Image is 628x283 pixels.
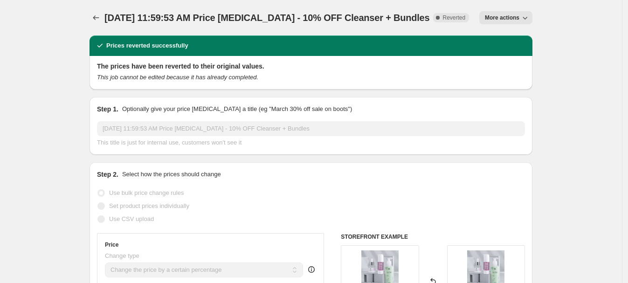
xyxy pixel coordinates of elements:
[109,215,154,222] span: Use CSV upload
[442,14,465,21] span: Reverted
[97,121,525,136] input: 30% off holiday sale
[109,189,184,196] span: Use bulk price change rules
[90,11,103,24] button: Price change jobs
[97,104,118,114] h2: Step 1.
[97,62,525,71] h2: The prices have been reverted to their original values.
[105,252,139,259] span: Change type
[122,170,221,179] p: Select how the prices should change
[97,74,258,81] i: This job cannot be edited because it has already completed.
[307,265,316,274] div: help
[105,241,118,248] h3: Price
[97,139,242,146] span: This title is just for internal use, customers won't see it
[479,11,532,24] button: More actions
[97,170,118,179] h2: Step 2.
[109,202,189,209] span: Set product prices individually
[106,41,188,50] h2: Prices reverted successfully
[485,14,519,21] span: More actions
[104,13,429,23] span: [DATE] 11:59:53 AM Price [MEDICAL_DATA] - 10% OFF Cleanser + Bundles
[122,104,352,114] p: Optionally give your price [MEDICAL_DATA] a title (eg "March 30% off sale on boots")
[341,233,525,241] h6: STOREFRONT EXAMPLE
